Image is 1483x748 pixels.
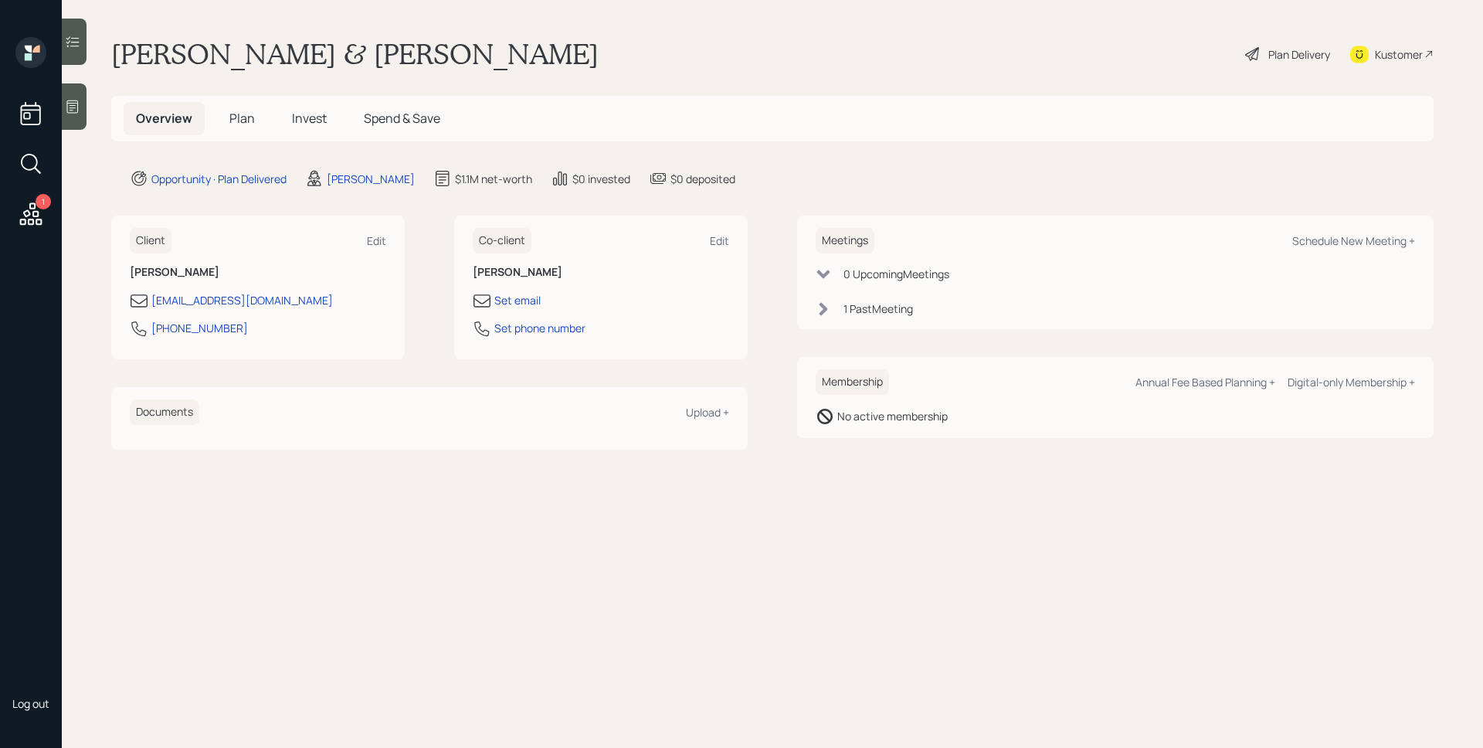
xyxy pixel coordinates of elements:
div: Kustomer [1375,46,1423,63]
div: Opportunity · Plan Delivered [151,171,287,187]
h6: Meetings [816,228,874,253]
div: Digital-only Membership + [1288,375,1415,389]
span: Plan [229,110,255,127]
div: $0 deposited [670,171,735,187]
span: Spend & Save [364,110,440,127]
div: Upload + [686,405,729,420]
div: Edit [367,233,386,248]
h1: [PERSON_NAME] & [PERSON_NAME] [111,37,599,71]
div: [PHONE_NUMBER] [151,320,248,336]
h6: Client [130,228,171,253]
div: 1 Past Meeting [843,301,913,317]
div: Set phone number [494,320,585,336]
div: 0 Upcoming Meeting s [843,266,949,282]
div: Set email [494,292,541,308]
img: james-distasi-headshot.png [15,647,46,678]
h6: Co-client [473,228,531,253]
div: No active membership [837,408,948,424]
div: [EMAIL_ADDRESS][DOMAIN_NAME] [151,292,333,308]
div: Plan Delivery [1268,46,1330,63]
span: Invest [292,110,327,127]
div: $0 invested [572,171,630,187]
div: 1 [36,194,51,209]
div: Annual Fee Based Planning + [1135,375,1275,389]
div: Log out [12,696,49,711]
div: [PERSON_NAME] [327,171,415,187]
div: Edit [710,233,729,248]
h6: Documents [130,399,199,425]
h6: Membership [816,369,889,395]
div: Schedule New Meeting + [1292,233,1415,248]
span: Overview [136,110,192,127]
h6: [PERSON_NAME] [473,266,729,279]
div: $1.1M net-worth [455,171,532,187]
h6: [PERSON_NAME] [130,266,386,279]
